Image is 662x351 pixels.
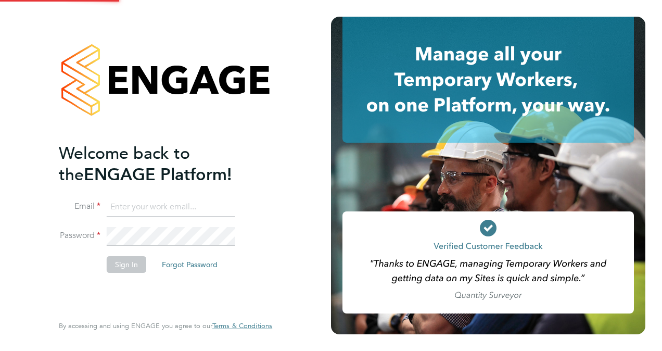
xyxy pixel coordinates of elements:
span: Terms & Conditions [212,321,272,330]
a: Terms & Conditions [212,322,272,330]
button: Forgot Password [154,256,226,273]
label: Password [59,230,100,241]
label: Email [59,201,100,212]
input: Enter your work email... [107,198,235,217]
button: Sign In [107,256,146,273]
span: Welcome back to the [59,143,190,185]
span: By accessing and using ENGAGE you agree to our [59,321,272,330]
h2: ENGAGE Platform! [59,143,262,185]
